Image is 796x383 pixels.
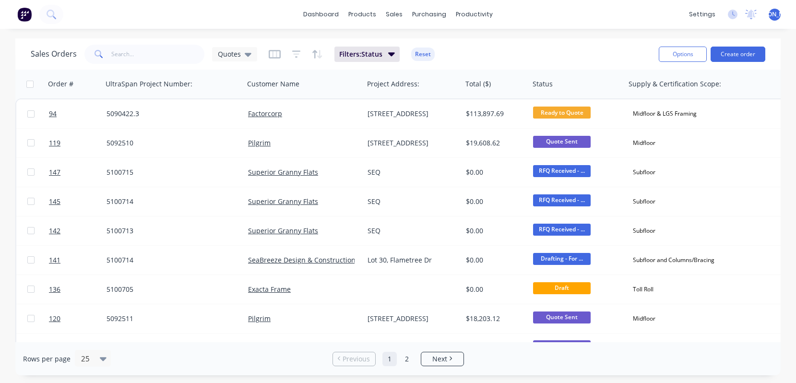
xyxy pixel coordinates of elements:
[107,314,234,323] div: 5092511
[368,109,454,119] div: [STREET_ADDRESS]
[248,226,318,235] a: Superior Granny Flats
[368,226,454,236] div: SEQ
[466,226,523,236] div: $0.00
[107,138,234,148] div: 5092510
[248,138,271,147] a: Pilgrim
[659,47,707,62] button: Options
[49,304,107,333] a: 120
[381,7,407,22] div: sales
[629,254,718,266] div: Subfloor and Columns/Bracing
[343,354,370,364] span: Previous
[49,129,107,157] a: 119
[17,7,32,22] img: Factory
[533,107,591,119] span: Ready to Quote
[106,79,192,89] div: UltraSpan Project Number:
[49,168,60,177] span: 147
[466,109,523,119] div: $113,897.69
[432,354,447,364] span: Next
[368,168,454,177] div: SEQ
[629,341,659,354] div: Subfloor
[49,255,60,265] span: 141
[248,168,318,177] a: Superior Granny Flats
[107,226,234,236] div: 5100713
[368,138,454,148] div: [STREET_ADDRESS]
[248,314,271,323] a: Pilgrim
[49,285,60,294] span: 136
[107,109,234,119] div: 5090422.3
[339,49,382,59] span: Filters: Status
[329,352,468,366] ul: Pagination
[533,136,591,148] span: Quote Sent
[248,109,282,118] a: Factorcorp
[629,312,659,325] div: Midfloor
[684,7,720,22] div: settings
[49,334,107,362] a: 117
[411,48,435,61] button: Reset
[466,197,523,206] div: $0.00
[298,7,344,22] a: dashboard
[421,354,463,364] a: Next page
[629,195,659,208] div: Subfloor
[31,49,77,59] h1: Sales Orders
[49,246,107,275] a: 141
[49,226,60,236] span: 142
[400,352,414,366] a: Page 2
[533,253,591,265] span: Drafting - For ...
[23,354,71,364] span: Rows per page
[368,314,454,323] div: [STREET_ADDRESS]
[533,194,591,206] span: RFQ Received - ...
[107,285,234,294] div: 5100705
[533,311,591,323] span: Quote Sent
[344,7,381,22] div: products
[629,283,657,296] div: Toll Roll
[382,352,397,366] a: Page 1 is your current page
[629,79,721,89] div: Supply & Certification Scope:
[49,216,107,245] a: 142
[333,354,375,364] a: Previous page
[466,255,523,265] div: $0.00
[533,79,553,89] div: Status
[107,197,234,206] div: 5100714
[465,79,491,89] div: Total ($)
[218,49,241,59] span: Quotes
[111,45,205,64] input: Search...
[533,224,591,236] span: RFQ Received - ...
[629,166,659,179] div: Subfloor
[49,109,57,119] span: 94
[533,340,591,352] span: Quote Sent
[466,138,523,148] div: $19,608.62
[49,187,107,216] a: 145
[368,255,454,265] div: Lot 30, Flametree Dr
[711,47,765,62] button: Create order
[49,138,60,148] span: 119
[466,314,523,323] div: $18,203.12
[48,79,73,89] div: Order #
[247,79,299,89] div: Customer Name
[466,285,523,294] div: $0.00
[107,255,234,265] div: 5100714
[49,158,107,187] a: 147
[466,168,523,177] div: $0.00
[629,137,659,149] div: Midfloor
[407,7,451,22] div: purchasing
[248,255,379,264] a: SeaBreeze Design & Construction Pty Ltd
[367,79,419,89] div: Project Address:
[49,314,60,323] span: 120
[629,225,659,237] div: Subfloor
[334,47,400,62] button: Filters:Status
[49,99,107,128] a: 94
[107,168,234,177] div: 5100715
[49,197,60,206] span: 145
[248,285,291,294] a: Exacta Frame
[533,282,591,294] span: Draft
[49,275,107,304] a: 136
[368,197,454,206] div: SEQ
[451,7,498,22] div: productivity
[629,108,701,120] div: Midfloor & LGS Framing
[248,197,318,206] a: Superior Granny Flats
[533,165,591,177] span: RFQ Received - ...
